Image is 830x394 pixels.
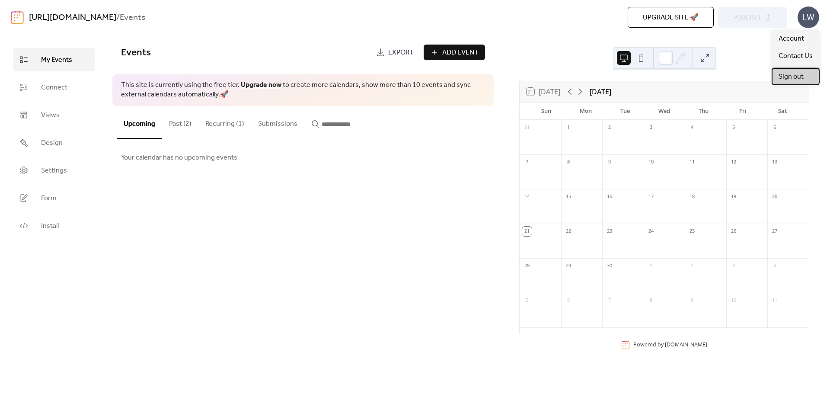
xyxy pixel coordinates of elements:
[779,72,804,82] span: Sign out
[770,123,779,132] div: 6
[41,83,67,93] span: Connect
[646,192,656,202] div: 17
[11,10,24,24] img: logo
[605,123,614,132] div: 2
[687,192,697,202] div: 18
[13,131,95,154] a: Design
[729,123,738,132] div: 5
[564,227,573,236] div: 22
[564,296,573,305] div: 6
[628,7,714,28] button: Upgrade site 🚀
[590,86,611,97] div: [DATE]
[566,103,605,120] div: Mon
[522,227,532,236] div: 21
[770,157,779,167] div: 13
[643,13,699,23] span: Upgrade site 🚀
[522,157,532,167] div: 7
[687,296,697,305] div: 9
[687,157,697,167] div: 11
[41,110,60,121] span: Views
[645,103,684,120] div: Wed
[162,106,198,138] button: Past (2)
[687,261,697,271] div: 2
[770,261,779,271] div: 4
[41,166,67,176] span: Settings
[605,261,614,271] div: 30
[729,296,738,305] div: 10
[798,6,819,28] div: LW
[241,78,281,92] a: Upgrade now
[772,47,820,64] a: Contact Us
[41,138,63,148] span: Design
[770,192,779,202] div: 20
[13,103,95,127] a: Views
[646,296,656,305] div: 8
[424,45,485,60] button: Add Event
[121,153,237,163] span: Your calendar has no upcoming events
[522,123,532,132] div: 31
[633,341,707,348] div: Powered by
[646,123,656,132] div: 3
[646,157,656,167] div: 10
[564,123,573,132] div: 1
[120,10,145,26] b: Events
[442,48,479,58] span: Add Event
[772,30,820,47] a: Account
[729,192,738,202] div: 19
[370,45,420,60] a: Export
[116,10,120,26] b: /
[251,106,304,138] button: Submissions
[729,227,738,236] div: 26
[684,103,723,120] div: Thu
[13,186,95,210] a: Form
[687,123,697,132] div: 4
[687,227,697,236] div: 25
[605,192,614,202] div: 16
[13,48,95,71] a: My Events
[121,43,151,62] span: Events
[779,51,813,61] span: Contact Us
[388,48,414,58] span: Export
[770,227,779,236] div: 27
[522,296,532,305] div: 5
[198,106,251,138] button: Recurring (1)
[564,192,573,202] div: 15
[522,192,532,202] div: 14
[117,106,162,139] button: Upcoming
[605,103,645,120] div: Tue
[646,261,656,271] div: 1
[665,341,707,348] a: [DOMAIN_NAME]
[13,76,95,99] a: Connect
[527,103,566,120] div: Sun
[779,34,804,44] span: Account
[522,261,532,271] div: 28
[29,10,116,26] a: [URL][DOMAIN_NAME]
[41,221,59,231] span: Install
[723,103,763,120] div: Fri
[41,55,72,65] span: My Events
[41,193,57,204] span: Form
[605,227,614,236] div: 23
[770,296,779,305] div: 11
[729,261,738,271] div: 3
[763,103,802,120] div: Sat
[729,157,738,167] div: 12
[605,157,614,167] div: 9
[564,261,573,271] div: 29
[564,157,573,167] div: 8
[646,227,656,236] div: 24
[121,80,485,100] span: This site is currently using the free tier. to create more calendars, show more than 10 events an...
[605,296,614,305] div: 7
[13,214,95,237] a: Install
[13,159,95,182] a: Settings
